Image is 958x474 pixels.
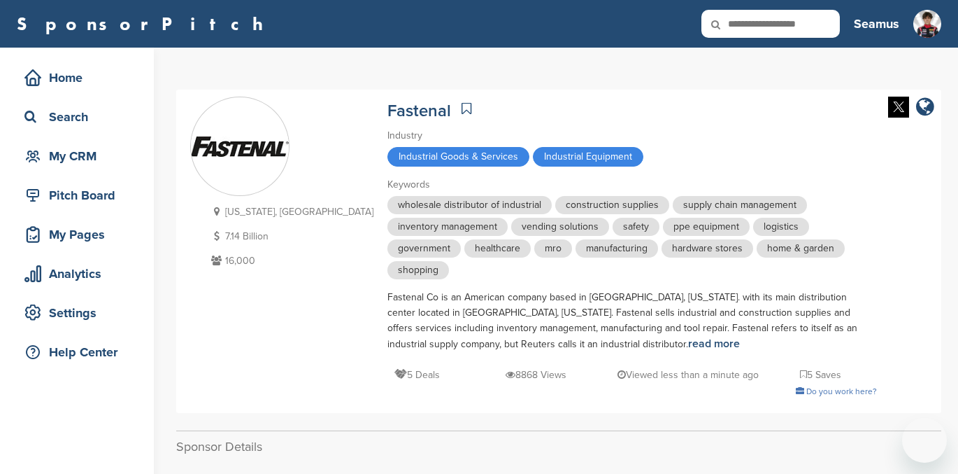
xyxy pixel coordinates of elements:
span: logistics [753,218,809,236]
p: 5 Deals [394,366,440,384]
a: read more [688,337,740,351]
div: Fastenal Co is an American company based in [GEOGRAPHIC_DATA], [US_STATE]. with its main distribu... [387,290,877,352]
a: My CRM [14,140,140,172]
span: manufacturing [575,239,658,258]
span: home & garden [757,239,845,258]
a: Home [14,62,140,94]
span: Industrial Goods & Services [387,147,529,167]
div: My CRM [21,144,140,169]
a: Do you work here? [796,386,877,396]
img: Sponsorpitch & Fastenal [191,137,289,157]
div: My Pages [21,222,140,247]
span: supply chain management [673,196,807,214]
span: Industrial Equipment [533,147,643,167]
div: Help Center [21,340,140,365]
span: construction supplies [555,196,669,214]
div: Pitch Board [21,183,140,208]
span: mro [534,239,572,258]
p: 8868 Views [506,366,566,384]
p: 7.14 Billion [208,228,373,245]
p: [US_STATE], [GEOGRAPHIC_DATA] [208,203,373,221]
div: Settings [21,300,140,326]
span: hardware stores [662,239,753,258]
img: Seamus pic [913,10,941,38]
span: shopping [387,261,449,279]
span: safety [613,218,659,236]
a: company link [916,97,934,120]
a: Settings [14,297,140,329]
p: Viewed less than a minute ago [617,366,759,384]
iframe: Button to launch messaging window [902,418,947,463]
a: Pitch Board [14,179,140,211]
div: Analytics [21,261,140,286]
span: ppe equipment [663,218,750,236]
a: Help Center [14,336,140,368]
a: SponsorPitch [17,15,272,33]
p: 5 Saves [800,366,841,384]
a: My Pages [14,218,140,251]
h2: Sponsor Details [176,438,941,456]
img: Twitter white [888,97,909,118]
a: Analytics [14,258,140,290]
p: 16,000 [208,252,373,270]
a: Search [14,101,140,133]
span: healthcare [464,239,531,258]
span: inventory management [387,218,508,236]
div: Keywords [387,177,877,193]
div: Home [21,65,140,90]
span: government [387,239,461,258]
h3: Seamus [854,14,899,34]
a: Seamus [854,8,899,39]
span: wholesale distributor of industrial [387,196,552,214]
div: Search [21,104,140,130]
a: Fastenal [387,101,451,121]
span: Do you work here? [806,386,877,396]
span: vending solutions [511,218,609,236]
div: Industry [387,128,877,144]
